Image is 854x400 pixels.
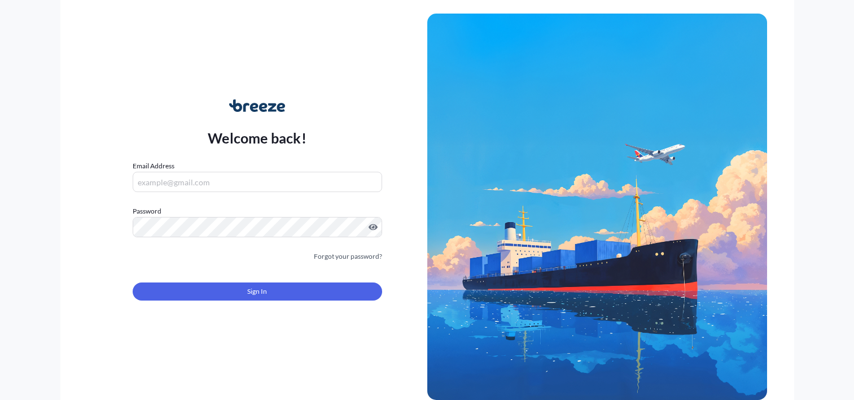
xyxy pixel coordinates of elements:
button: Show password [369,223,378,232]
span: Sign In [247,286,267,297]
a: Forgot your password? [314,251,382,262]
img: Ship illustration [427,14,767,400]
button: Sign In [133,282,382,301]
label: Password [133,206,382,217]
label: Email Address [133,160,174,172]
input: example@gmail.com [133,172,382,192]
p: Welcome back! [208,129,306,147]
